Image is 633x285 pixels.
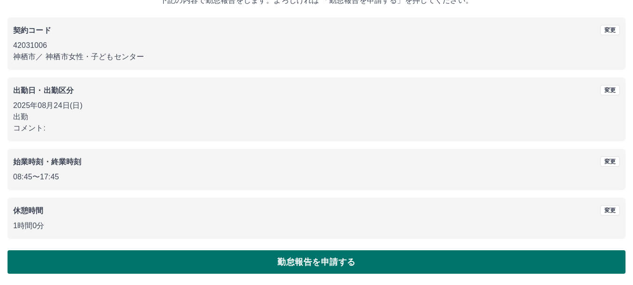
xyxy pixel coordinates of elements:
[600,205,620,216] button: 変更
[13,100,620,111] p: 2025年08月24日(日)
[13,111,620,123] p: 出勤
[13,123,620,134] p: コメント:
[13,40,620,51] p: 42031006
[600,156,620,167] button: 変更
[13,86,74,94] b: 出勤日・出勤区分
[13,171,620,183] p: 08:45 〜 17:45
[13,26,51,34] b: 契約コード
[13,158,81,166] b: 始業時刻・終業時刻
[600,25,620,35] button: 変更
[13,220,620,231] p: 1時間0分
[13,51,620,62] p: 神栖市 ／ 神栖市女性・子どもセンター
[13,207,44,215] b: 休憩時間
[600,85,620,95] button: 変更
[8,250,625,274] button: 勤怠報告を申請する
